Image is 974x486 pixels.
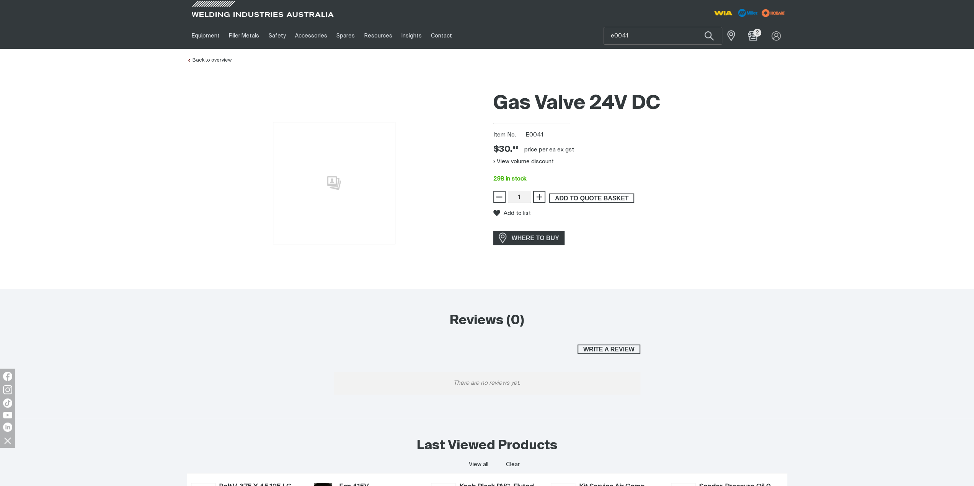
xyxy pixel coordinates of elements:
[493,91,787,116] h1: Gas Valve 24V DC
[493,155,554,167] button: View volume discount
[273,122,395,244] img: No image for this product
[493,231,565,245] a: WHERE TO BUY
[332,23,359,49] a: Spares
[578,345,640,354] span: Write a review
[468,461,488,468] a: View all last viewed products
[535,190,543,203] span: +
[334,312,640,329] h2: Reviews (0)
[525,132,543,138] span: E0041
[187,23,637,49] nav: Main
[3,372,12,381] img: Facebook
[504,210,531,216] span: Add to list
[290,23,332,49] a: Accessories
[187,58,232,63] a: Back to overview
[578,345,640,354] button: Write a review
[426,23,457,49] a: Contact
[549,193,634,203] button: Add Gas Valve 24V DC to the shopping cart
[3,385,12,394] img: Instagram
[397,23,426,49] a: Insights
[493,210,531,216] button: Add to list
[507,232,564,244] span: WHERE TO BUY
[512,146,519,150] sup: 86
[493,131,524,140] span: Item No.
[264,23,290,49] a: Safety
[550,193,633,203] span: ADD TO QUOTE BASKET
[3,398,12,408] img: TikTok
[504,460,522,470] button: Clear all last viewed products
[334,372,640,395] p: There are no reviews yet.
[1,434,14,447] img: hide socials
[417,437,558,454] h2: Last Viewed Products
[696,27,722,45] button: Search products
[493,144,519,155] span: $30.
[493,176,526,182] span: 298 in stock
[3,423,12,432] img: LinkedIn
[557,146,574,154] div: ex gst
[187,23,224,49] a: Equipment
[359,23,396,49] a: Resources
[493,144,519,155] div: Price
[524,146,556,154] div: price per EA
[604,27,722,44] input: Product name or item number...
[759,7,787,19] img: miller
[3,412,12,418] img: YouTube
[224,23,264,49] a: Filler Metals
[496,190,503,203] span: −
